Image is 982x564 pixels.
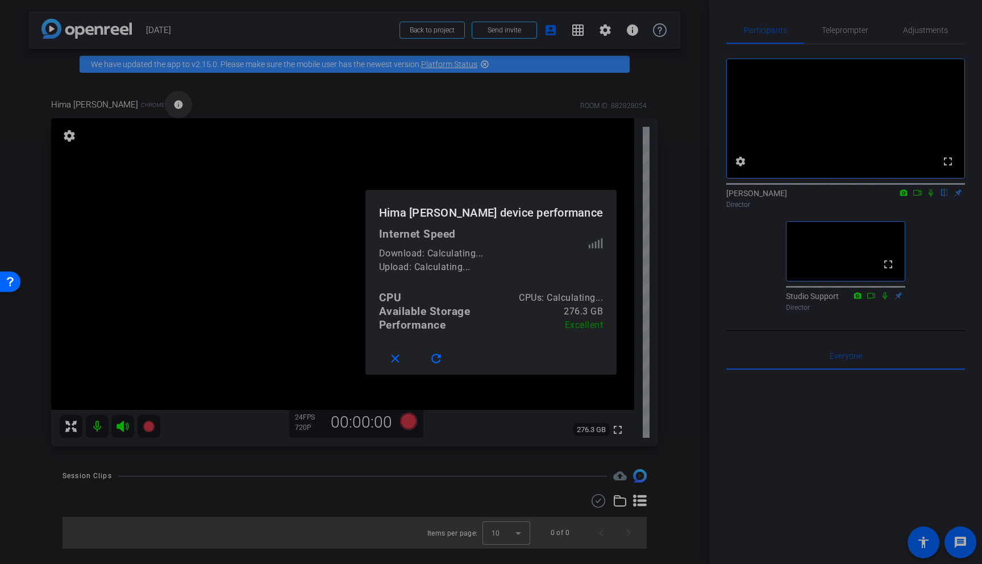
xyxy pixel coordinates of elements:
[379,318,446,332] div: Performance
[564,305,603,318] div: 276.3 GB
[519,291,603,305] div: CPUs: Calculating...
[379,260,589,274] div: Upload: Calculating...
[379,247,589,260] div: Download: Calculating...
[379,291,402,305] div: CPU
[365,190,617,227] h1: Hima [PERSON_NAME] device performance
[429,352,443,366] mat-icon: refresh
[565,318,604,332] div: Excellent
[388,352,402,366] mat-icon: close
[379,227,603,241] div: Internet Speed
[379,305,471,318] div: Available Storage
